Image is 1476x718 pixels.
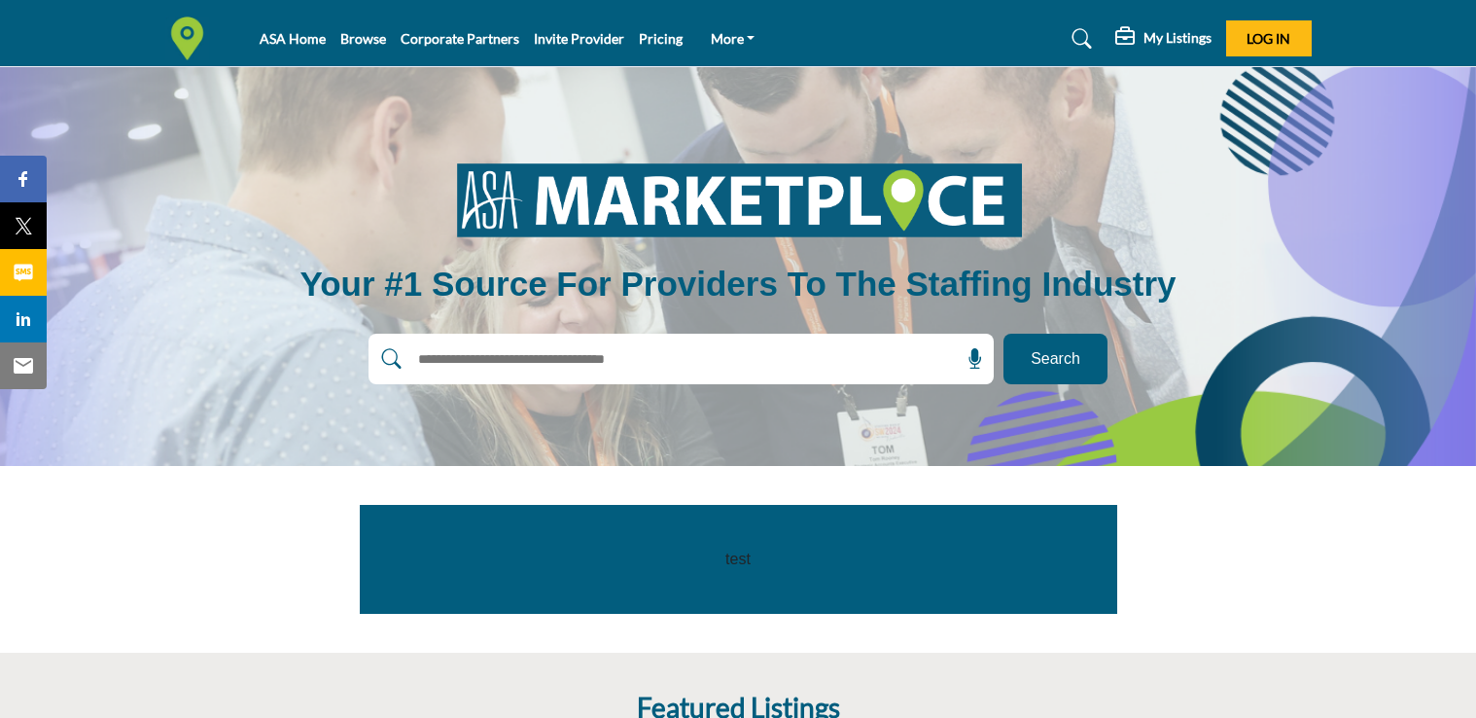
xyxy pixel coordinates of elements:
h5: My Listings [1143,29,1212,47]
img: image [432,149,1044,250]
a: ASA Home [260,30,326,47]
a: Search [1053,23,1105,54]
span: Log In [1247,30,1290,47]
a: More [697,25,769,53]
div: My Listings [1115,27,1212,51]
a: Browse [340,30,386,47]
button: Log In [1226,20,1312,56]
a: Pricing [639,30,683,47]
p: test [404,548,1073,571]
h1: Your #1 Source for Providers to the Staffing Industry [299,262,1176,306]
a: Invite Provider [534,30,624,47]
a: Corporate Partners [401,30,519,47]
button: Search [1003,334,1107,384]
img: Site Logo [165,17,219,60]
span: Search [1031,347,1080,371]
